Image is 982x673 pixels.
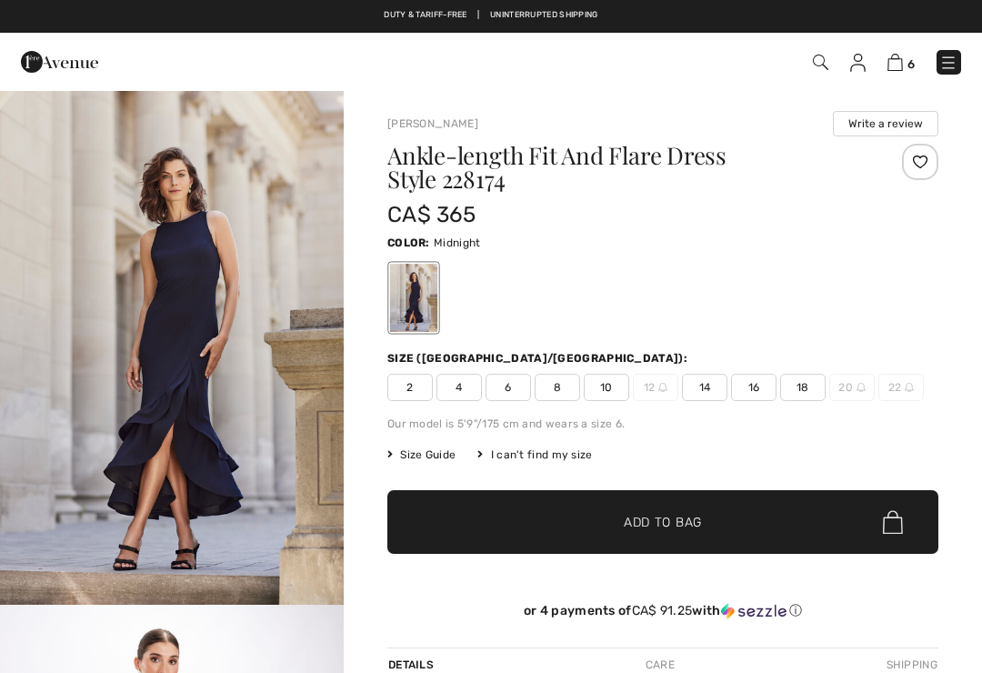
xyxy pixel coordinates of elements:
[387,447,456,463] span: Size Guide
[731,374,777,401] span: 16
[833,111,938,136] button: Write a review
[584,374,629,401] span: 10
[387,236,430,249] span: Color:
[387,603,938,619] div: or 4 payments of with
[939,54,957,72] img: Menu
[682,374,727,401] span: 14
[632,603,693,618] span: CA$ 91.25
[865,618,964,664] iframe: Opens a widget where you can find more information
[829,374,875,401] span: 20
[658,383,667,392] img: ring-m.svg
[878,374,924,401] span: 22
[535,374,580,401] span: 8
[857,383,866,392] img: ring-m.svg
[434,236,480,249] span: Midnight
[624,513,702,532] span: Add to Bag
[387,144,847,191] h1: Ankle-length Fit And Flare Dress Style 228174
[387,117,478,130] a: [PERSON_NAME]
[633,374,678,401] span: 12
[387,603,938,626] div: or 4 payments ofCA$ 91.25withSezzle Click to learn more about Sezzle
[887,51,915,73] a: 6
[21,52,98,69] a: 1ère Avenue
[387,490,938,554] button: Add to Bag
[883,510,903,534] img: Bag.svg
[907,57,915,71] span: 6
[387,374,433,401] span: 2
[486,374,531,401] span: 6
[436,374,482,401] span: 4
[850,54,866,72] img: My Info
[387,202,476,227] span: CA$ 365
[905,383,914,392] img: ring-m.svg
[21,44,98,80] img: 1ère Avenue
[387,350,691,367] div: Size ([GEOGRAPHIC_DATA]/[GEOGRAPHIC_DATA]):
[780,374,826,401] span: 18
[387,416,938,432] div: Our model is 5'9"/175 cm and wears a size 6.
[887,54,903,71] img: Shopping Bag
[721,603,787,619] img: Sezzle
[477,447,592,463] div: I can't find my size
[390,264,437,332] div: Midnight
[813,55,828,70] img: Search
